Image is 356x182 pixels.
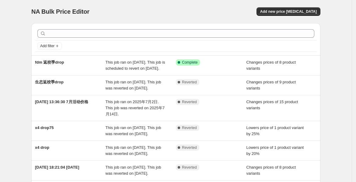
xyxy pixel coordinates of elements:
[35,60,64,65] span: fdm 返校季drop
[182,100,197,104] span: Reverted
[106,145,161,156] span: This job ran on [DATE]. This job was reverted on [DATE].
[246,165,296,176] span: Changes prices of 8 product variants
[182,60,197,65] span: Complete
[246,125,304,136] span: Lowers price of 1 product variant by 25%
[35,80,64,84] span: 生态返校季drop
[246,100,298,110] span: Changes prices of 15 product variants
[35,165,79,170] span: [DATE] 18:21:04 [DATE]
[40,44,54,48] span: Add filter
[106,165,161,176] span: This job ran on [DATE]. This job was reverted on [DATE].
[35,145,49,150] span: x4 drop
[182,145,197,150] span: Reverted
[257,7,320,16] button: Add new price [MEDICAL_DATA]
[37,42,62,50] button: Add filter
[246,60,296,71] span: Changes prices of 8 product variants
[260,9,317,14] span: Add new price [MEDICAL_DATA]
[182,80,197,85] span: Reverted
[106,60,165,71] span: This job ran on [DATE]. This job is scheduled to revert on [DATE].
[106,100,165,116] span: This job ran on 2025年7月2日. This job was reverted on 2025年7月14日.
[35,100,88,104] span: [DATE] 13:36:30 7月活动价格
[106,125,161,136] span: This job ran on [DATE]. This job was reverted on [DATE].
[106,80,161,90] span: This job ran on [DATE]. This job was reverted on [DATE].
[182,125,197,130] span: Reverted
[31,8,89,15] span: NA Bulk Price Editor
[246,145,304,156] span: Lowers price of 1 product variant by 20%
[35,125,54,130] span: x4 drop75
[182,165,197,170] span: Reverted
[246,80,296,90] span: Changes prices of 9 product variants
